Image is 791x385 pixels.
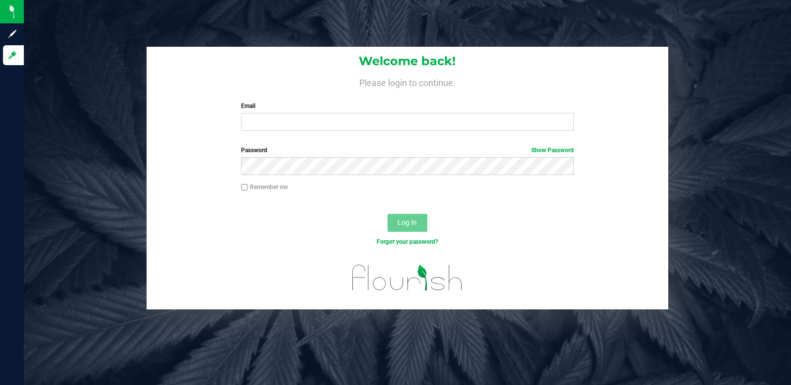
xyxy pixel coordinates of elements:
span: Log In [397,218,417,226]
label: Email [241,101,574,110]
a: Forgot your password? [377,238,438,245]
inline-svg: Sign up [7,29,17,39]
button: Log In [388,214,427,232]
input: Remember me [241,184,248,191]
inline-svg: Log in [7,50,17,60]
h1: Welcome back! [147,55,668,68]
label: Remember me [241,183,288,192]
span: Password [241,147,267,154]
h4: Please login to continue. [147,76,668,88]
img: flourish_logo.svg [342,257,473,298]
a: Show Password [531,147,574,154]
